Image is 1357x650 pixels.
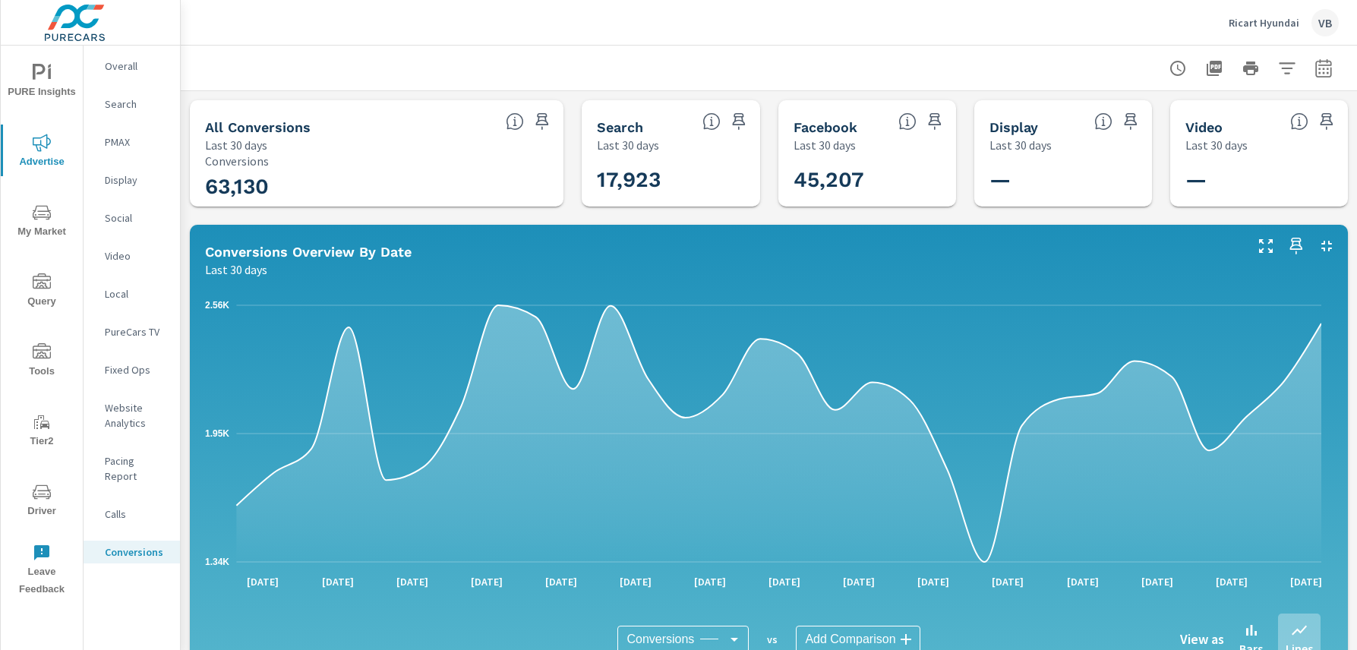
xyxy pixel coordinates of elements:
div: Local [84,282,180,305]
h3: 63,130 [205,174,548,200]
span: Advertise [5,134,78,171]
p: Conversions [205,154,548,168]
span: Driver [5,483,78,520]
div: Fixed Ops [84,358,180,381]
h3: — [989,167,1190,193]
span: Query [5,273,78,311]
p: [DATE] [981,574,1034,589]
p: vs [749,633,796,646]
span: Display Conversions include Actions, Leads and Unmapped Conversions [1094,112,1112,131]
span: Save this to your personalized report [1284,234,1308,258]
p: Last 30 days [794,136,856,154]
h6: View as [1180,632,1224,647]
h5: Display [989,119,1038,135]
p: [DATE] [609,574,662,589]
p: Fixed Ops [105,362,168,377]
div: Conversions [84,541,180,563]
h5: All Conversions [205,119,311,135]
h3: 45,207 [794,167,994,193]
button: Minimize Widget [1314,234,1339,258]
span: Save this to your personalized report [923,109,947,134]
div: Search [84,93,180,115]
p: [DATE] [535,574,588,589]
p: Last 30 days [1185,136,1248,154]
p: [DATE] [1280,574,1333,589]
div: Social [84,207,180,229]
p: Website Analytics [105,400,168,431]
p: PureCars TV [105,324,168,339]
h5: Conversions Overview By Date [205,244,412,260]
h3: 17,923 [597,167,797,193]
div: PMAX [84,131,180,153]
p: [DATE] [386,574,439,589]
h5: Search [597,119,643,135]
span: All conversions reported from Facebook with duplicates filtered out [898,112,917,131]
p: Calls [105,506,168,522]
div: VB [1311,9,1339,36]
span: Conversions [626,632,694,647]
p: [DATE] [460,574,513,589]
span: Save this to your personalized report [727,109,751,134]
span: Save this to your personalized report [1119,109,1143,134]
p: Video [105,248,168,263]
h5: Video [1185,119,1223,135]
div: nav menu [1,46,83,604]
div: Calls [84,503,180,525]
p: Conversions [105,544,168,560]
div: PureCars TV [84,320,180,343]
p: [DATE] [1205,574,1258,589]
span: PURE Insights [5,64,78,101]
p: Overall [105,58,168,74]
h5: Facebook [794,119,857,135]
p: Search [105,96,168,112]
p: Ricart Hyundai [1229,16,1299,30]
p: Pacing Report [105,453,168,484]
p: [DATE] [758,574,811,589]
span: All Conversions include Actions, Leads and Unmapped Conversions [506,112,524,131]
div: Website Analytics [84,396,180,434]
p: [DATE] [832,574,885,589]
span: Tools [5,343,78,380]
span: Save this to your personalized report [530,109,554,134]
p: [DATE] [311,574,364,589]
p: [DATE] [683,574,737,589]
p: Social [105,210,168,226]
div: Overall [84,55,180,77]
span: Tier2 [5,413,78,450]
span: Search Conversions include Actions, Leads and Unmapped Conversions. [702,112,721,131]
div: Pacing Report [84,450,180,487]
span: Add Comparison [805,632,895,647]
div: Video [84,245,180,267]
button: Select Date Range [1308,53,1339,84]
span: Video Conversions include Actions, Leads and Unmapped Conversions [1290,112,1308,131]
p: Display [105,172,168,188]
span: Leave Feedback [5,544,78,598]
text: 1.95K [205,428,229,439]
p: Last 30 days [205,260,267,279]
p: Local [105,286,168,301]
p: Last 30 days [205,136,267,154]
p: [DATE] [907,574,960,589]
p: PMAX [105,134,168,150]
div: Display [84,169,180,191]
button: Apply Filters [1272,53,1302,84]
text: 1.34K [205,557,229,567]
button: Make Fullscreen [1254,234,1278,258]
span: Save this to your personalized report [1314,109,1339,134]
text: 2.56K [205,300,229,311]
p: [DATE] [1131,574,1184,589]
span: My Market [5,204,78,241]
button: "Export Report to PDF" [1199,53,1229,84]
p: [DATE] [236,574,289,589]
p: Last 30 days [597,136,659,154]
p: Last 30 days [989,136,1052,154]
button: Print Report [1236,53,1266,84]
p: [DATE] [1056,574,1109,589]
